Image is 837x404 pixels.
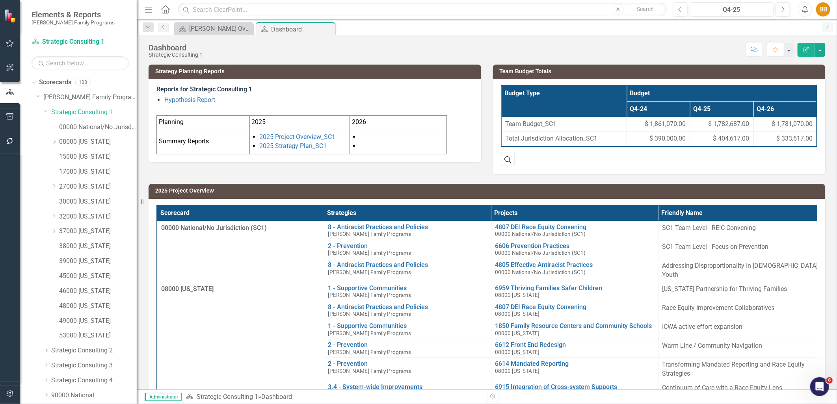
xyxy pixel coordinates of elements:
a: 48000 [US_STATE] [59,302,137,311]
a: 6606 Prevention Practices [495,243,654,250]
span: [PERSON_NAME] Family Programs [328,368,411,374]
td: Double-Click to Edit Right Click for Context Menu [491,339,658,358]
span: 08000 [US_STATE] [495,330,540,336]
div: Dashboard [261,393,292,400]
span: $ 390,000.00 [650,134,686,143]
span: [PERSON_NAME] Family Programs [328,250,411,256]
span: Elements & Reports [32,10,115,19]
a: 4805 Effective Antiracist Practices [495,261,654,269]
span: $ 1,782,687.00 [709,120,750,129]
td: Double-Click to Edit [658,301,825,320]
td: Double-Click to Edit [658,282,825,301]
td: Double-Click to Edit Right Click for Context Menu [491,221,658,240]
div: Dashboard [271,24,333,34]
span: Addressing Disproportionality In [DEMOGRAPHIC_DATA] Youth [662,262,818,278]
a: 15000 [US_STATE] [59,152,137,161]
span: $ 1,781,070.00 [772,120,813,129]
a: 1850 Family Resource Centers and Community Schools [495,322,654,330]
a: 17000 [US_STATE] [59,167,137,176]
span: Warm Line / Community Navigation [662,342,763,349]
a: 8 - Antiracist Practices and Policies [328,224,487,231]
td: Double-Click to Edit Right Click for Context Menu [324,221,491,240]
a: 53000 [US_STATE] [59,331,137,340]
a: 08000 [US_STATE] [59,137,137,146]
a: 27000 [US_STATE] [59,182,137,191]
td: Double-Click to Edit Right Click for Context Menu [324,301,491,320]
a: 46000 [US_STATE] [59,287,137,296]
a: 30000 [US_STATE] [59,197,137,206]
button: BB [816,2,830,17]
td: Double-Click to Edit Right Click for Context Menu [491,282,658,301]
td: Double-Click to Edit Right Click for Context Menu [324,381,491,400]
a: 45000 [US_STATE] [59,272,137,281]
td: Double-Click to Edit Right Click for Context Menu [324,339,491,358]
td: Double-Click to Edit [658,240,825,259]
span: [PERSON_NAME] Family Programs [328,349,411,355]
a: 39000 [US_STATE] [59,257,137,266]
span: $ 404,617.00 [713,134,750,143]
a: 4807 DEI Race Equity Convening [495,224,654,231]
h3: 2025 Project Overview [155,188,821,194]
a: 3.4 - System-wide Improvements [328,384,487,391]
span: Transforming Mandated Reporting and Race Equity Strategies [662,361,805,377]
span: $ 1,861,070.00 [645,120,686,129]
button: Search [626,4,665,15]
span: ICWA active effort expansion [662,323,743,330]
span: 00000 National/No Jurisdiction (SC1) [495,250,586,256]
a: 1 - Supportive Communities [328,285,487,292]
input: Search Below... [32,56,129,70]
span: 00000 National/No Jurisdiction (SC1) [495,269,586,275]
div: » [186,393,481,402]
h3: Strategy Planning Reports [155,69,477,74]
span: $ 333,617.00 [776,134,813,143]
a: 37000 [US_STATE] [59,227,137,236]
a: Strategic Consulting 3 [51,361,137,370]
strong: Reports for Strategic Consulting 1 [156,85,252,93]
td: Double-Click to Edit [658,381,825,400]
td: Double-Click to Edit [658,358,825,381]
a: 1 - Supportive Communities [328,322,487,330]
small: [PERSON_NAME] Family Programs [32,19,115,26]
td: Double-Click to Edit Right Click for Context Menu [324,320,491,339]
a: 2025 Strategy Plan_SC1 [260,142,327,150]
a: 00000 National/No Jurisdiction (SC1) [59,123,137,132]
span: [PERSON_NAME] Family Programs [328,330,411,336]
span: [PERSON_NAME] Family Programs [328,311,411,317]
td: Double-Click to Edit Right Click for Context Menu [324,240,491,259]
span: SC1 Team Level - Focus on Prevention [662,243,769,250]
td: Double-Click to Edit Right Click for Context Menu [491,320,658,339]
td: Double-Click to Edit Right Click for Context Menu [491,381,658,400]
td: 2026 [350,115,446,129]
a: 38000 [US_STATE] [59,242,137,251]
div: Dashboard [149,43,203,52]
a: 6959 Thriving Families Safer Children [495,285,654,292]
span: 08000 [US_STATE] [495,349,540,355]
span: Total Jurisdiction Allocation_SC1 [506,134,623,143]
a: [PERSON_NAME] Overview [176,24,251,33]
a: 2025 Project Overview_SC1 [260,133,336,141]
div: Strategic Consulting 1 [149,52,203,58]
a: Strategic Consulting 1 [32,37,129,46]
td: Double-Click to Edit Right Click for Context Menu [491,358,658,381]
span: 00000 National/No Jurisdiction (SC1) [161,224,267,232]
td: Double-Click to Edit Right Click for Context Menu [324,358,491,381]
a: 2 - Prevention [328,243,487,250]
span: Race Equity Improvement Collaboratives [662,304,775,311]
a: Scorecards [39,78,71,87]
td: Double-Click to Edit Right Click for Context Menu [491,301,658,320]
td: Double-Click to Edit Right Click for Context Menu [491,259,658,282]
span: SC1 Team Level - REIC Convening [662,224,756,232]
td: Double-Click to Edit [658,221,825,240]
td: Planning [157,115,250,129]
a: 6612 Front End Redesign [495,341,654,348]
h3: Team Budget Totals [500,69,822,74]
span: [US_STATE] Partnership for Thriving Families [662,285,787,293]
span: 6 [826,377,833,384]
span: [PERSON_NAME] Family Programs [328,292,411,298]
span: Continuum of Care with a Race Equity Lens [662,384,783,391]
img: ClearPoint Strategy [4,9,18,23]
p: Summary Reports [159,137,247,146]
span: Team Budget_SC1 [506,120,623,129]
a: 49000 [US_STATE] [59,317,137,326]
a: Strategic Consulting 4 [51,376,137,385]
